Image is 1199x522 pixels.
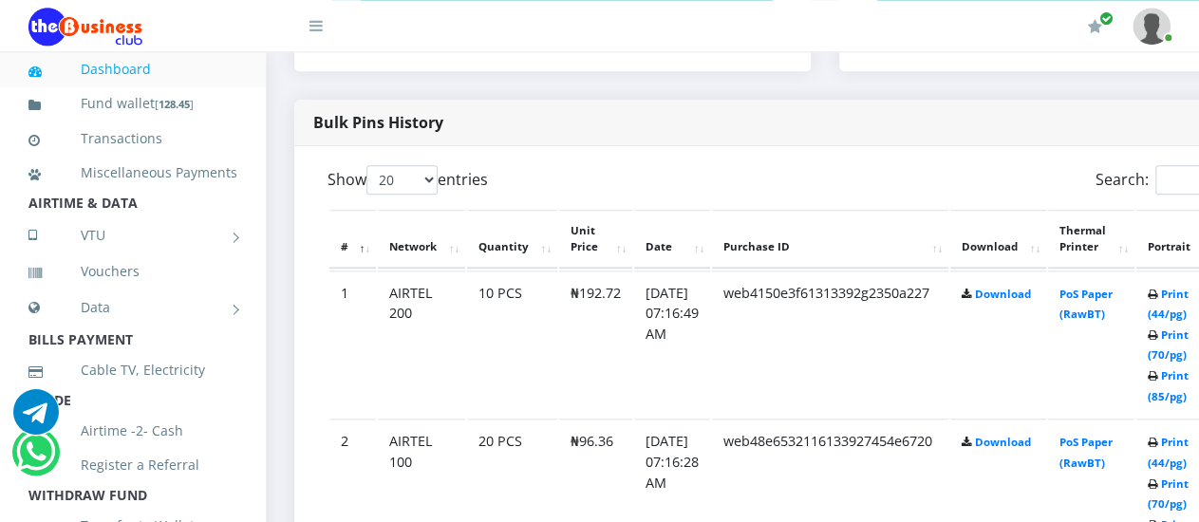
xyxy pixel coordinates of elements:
a: Print (44/pg) [1148,435,1189,470]
a: PoS Paper (RawBT) [1059,435,1113,470]
a: Print (85/pg) [1148,368,1189,403]
th: Thermal Printer: activate to sort column ascending [1048,210,1134,269]
img: User [1133,8,1171,45]
a: Print (44/pg) [1148,287,1189,322]
img: Logo [28,8,142,46]
td: ₦192.72 [559,270,632,418]
a: Miscellaneous Payments [28,151,237,195]
a: VTU [28,212,237,259]
a: PoS Paper (RawBT) [1059,287,1113,322]
th: Network: activate to sort column ascending [378,210,465,269]
a: Fund wallet[128.45] [28,82,237,126]
th: Unit Price: activate to sort column ascending [559,210,632,269]
a: Transactions [28,117,237,160]
a: Print (70/pg) [1148,476,1189,512]
i: Renew/Upgrade Subscription [1088,19,1102,34]
strong: Bulk Pins History [313,112,443,133]
td: [DATE] 07:16:49 AM [634,270,710,418]
a: Cable TV, Electricity [28,348,237,392]
th: Date: activate to sort column ascending [634,210,710,269]
label: Show entries [328,165,488,195]
td: 10 PCS [467,270,557,418]
small: [ ] [155,97,194,111]
td: web4150e3f61313392g2350a227 [712,270,948,418]
th: Quantity: activate to sort column ascending [467,210,557,269]
a: Chat for support [16,443,55,475]
th: #: activate to sort column descending [329,210,376,269]
a: Chat for support [13,403,59,435]
b: 128.45 [159,97,190,111]
td: AIRTEL 200 [378,270,465,418]
a: Dashboard [28,47,237,91]
a: Vouchers [28,250,237,293]
a: Airtime -2- Cash [28,409,237,453]
a: Download [975,435,1031,449]
a: Download [975,287,1031,301]
td: 1 [329,270,376,418]
th: Download: activate to sort column ascending [950,210,1046,269]
th: Purchase ID: activate to sort column ascending [712,210,948,269]
a: Print (70/pg) [1148,327,1189,363]
span: Renew/Upgrade Subscription [1099,11,1114,26]
a: Register a Referral [28,443,237,487]
a: Data [28,284,237,331]
select: Showentries [366,165,438,195]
